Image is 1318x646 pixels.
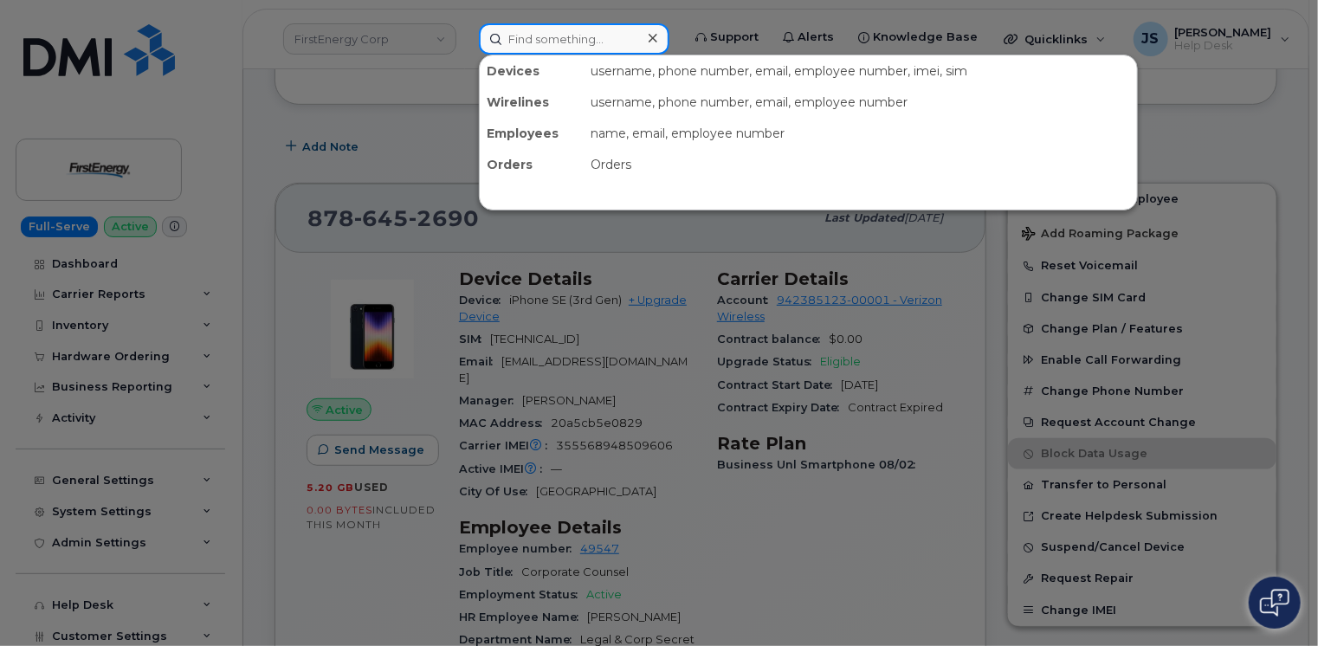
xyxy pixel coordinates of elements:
[480,149,584,180] div: Orders
[584,149,1137,180] div: Orders
[584,87,1137,118] div: username, phone number, email, employee number
[480,55,584,87] div: Devices
[480,87,584,118] div: Wirelines
[480,118,584,149] div: Employees
[1260,589,1289,617] img: Open chat
[584,118,1137,149] div: name, email, employee number
[479,23,669,55] input: Find something...
[584,55,1137,87] div: username, phone number, email, employee number, imei, sim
